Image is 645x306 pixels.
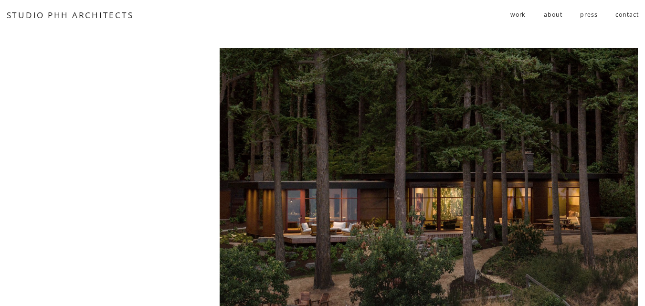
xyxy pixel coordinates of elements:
[544,7,562,23] a: about
[615,7,638,23] a: contact
[510,8,526,22] span: work
[510,7,526,23] a: folder dropdown
[7,10,134,21] a: STUDIO PHH ARCHITECTS
[580,7,597,23] a: press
